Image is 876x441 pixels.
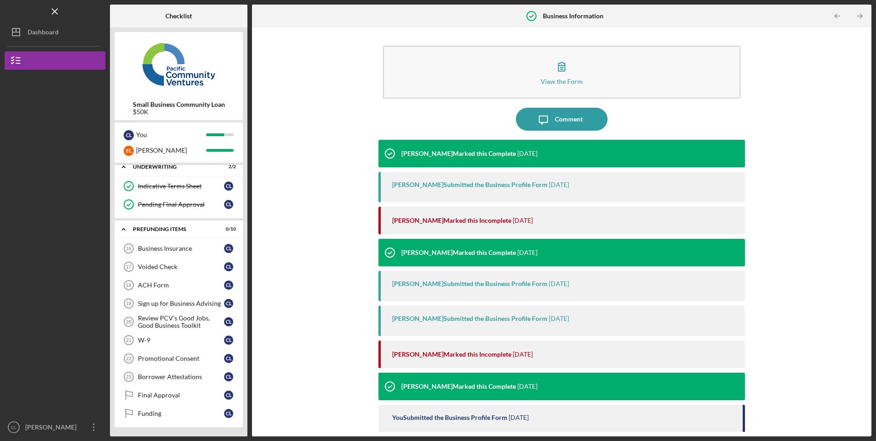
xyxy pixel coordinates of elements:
div: Comment [555,108,583,131]
div: Sign up for Business Advising [138,300,224,307]
div: C L [224,200,233,209]
div: Final Approval [138,391,224,399]
a: 17Voided CheckCL [119,258,238,276]
b: Checklist [165,12,192,20]
a: 16Business InsuranceCL [119,239,238,258]
time: 2025-07-08 23:42 [509,414,529,421]
div: C L [124,130,134,140]
div: [PERSON_NAME] Marked this Complete [401,383,516,390]
a: Pending Final ApprovalCL [119,195,238,214]
div: [PERSON_NAME] Marked this Complete [401,249,516,256]
div: [PERSON_NAME] Submitted the Business Profile Form [392,280,547,287]
tspan: 18 [126,282,131,288]
a: Final ApprovalCL [119,386,238,404]
a: FundingCL [119,404,238,423]
div: [PERSON_NAME] Submitted the Business Profile Form [392,181,547,188]
div: [PERSON_NAME] Marked this Incomplete [392,351,511,358]
time: 2025-08-21 00:37 [549,315,569,322]
div: View the Form [541,78,583,85]
a: Indicative Terms SheetCL [119,177,238,195]
div: Underwriting [133,164,213,170]
div: Promotional Consent [138,355,224,362]
a: 21W-9CL [119,331,238,349]
div: C L [224,244,233,253]
tspan: 17 [126,264,131,270]
div: $50K [133,108,225,116]
div: Review PCV's Good Jobs, Good Business Toolkit [138,314,224,329]
a: 18ACH FormCL [119,276,238,294]
div: C L [224,281,233,290]
div: [PERSON_NAME] [136,143,206,158]
b: Small Business Community Loan [133,101,225,108]
div: E C [124,146,134,156]
div: C L [224,317,233,326]
div: C L [224,299,233,308]
div: C L [224,182,233,191]
div: C L [224,262,233,271]
text: CL [11,425,17,430]
div: 2 / 2 [219,164,236,170]
b: Business Information [543,12,603,20]
button: Dashboard [5,23,105,41]
div: C L [224,391,233,400]
div: C L [224,409,233,418]
div: [PERSON_NAME] Submitted the Business Profile Form [392,315,547,322]
div: ACH Form [138,281,224,289]
a: 23Borrower AttestationsCL [119,368,238,386]
div: Pending Final Approval [138,201,224,208]
tspan: 20 [126,319,131,325]
div: 0 / 10 [219,226,236,232]
div: W-9 [138,336,224,344]
img: Product logo [115,37,243,92]
a: 20Review PCV's Good Jobs, Good Business ToolkitCL [119,313,238,331]
div: Business Insurance [138,245,224,252]
div: [PERSON_NAME] Marked this Incomplete [392,217,511,224]
button: CL[PERSON_NAME] [5,418,105,436]
div: [PERSON_NAME] Marked this Complete [401,150,516,157]
div: You [136,127,206,143]
tspan: 21 [126,337,131,343]
a: 19Sign up for Business AdvisingCL [119,294,238,313]
div: Funding [138,410,224,417]
time: 2025-08-21 00:37 [517,249,537,256]
div: Indicative Terms Sheet [138,182,224,190]
tspan: 16 [126,246,131,251]
div: C L [224,354,233,363]
div: Voided Check [138,263,224,270]
time: 2025-08-21 00:38 [517,150,537,157]
div: Borrower Attestations [138,373,224,380]
div: You Submitted the Business Profile Form [392,414,507,421]
tspan: 22 [126,356,131,361]
time: 2025-08-21 00:37 [549,280,569,287]
time: 2025-08-21 00:37 [513,217,533,224]
div: Prefunding Items [133,226,213,232]
div: C L [224,372,233,381]
div: Dashboard [27,23,59,44]
time: 2025-08-21 00:37 [549,181,569,188]
tspan: 19 [126,301,131,306]
div: [PERSON_NAME] [23,418,82,439]
button: Comment [516,108,608,131]
button: View the Form [383,46,740,99]
div: C L [224,336,233,345]
time: 2025-07-10 00:05 [517,383,537,390]
time: 2025-08-21 00:37 [513,351,533,358]
tspan: 23 [126,374,131,380]
a: 22Promotional ConsentCL [119,349,238,368]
